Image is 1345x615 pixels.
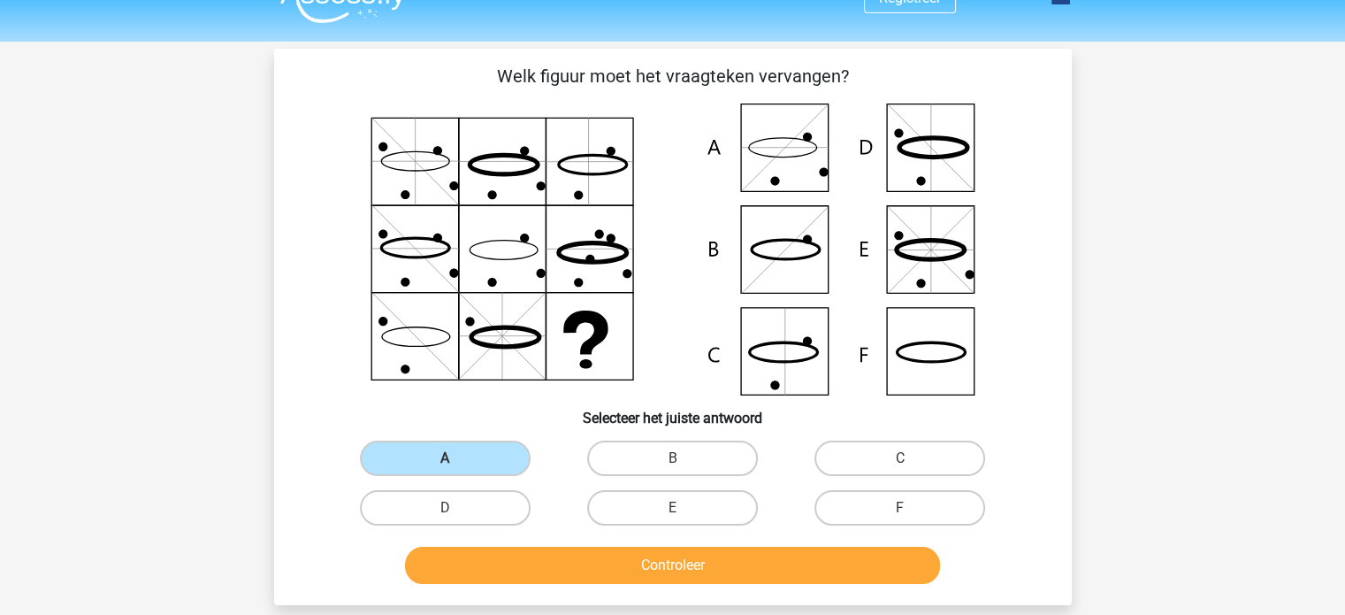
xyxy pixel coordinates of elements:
label: A [360,441,531,476]
label: F [814,490,985,526]
label: C [814,441,985,476]
p: Welk figuur moet het vraagteken vervangen? [302,63,1043,89]
label: D [360,490,531,526]
button: Controleer [405,547,940,584]
h6: Selecteer het juiste antwoord [302,396,1043,427]
label: E [587,490,758,526]
label: B [587,441,758,476]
